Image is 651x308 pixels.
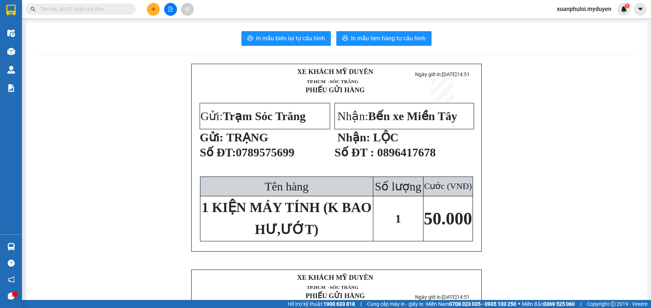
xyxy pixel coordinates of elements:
[334,146,374,159] strong: Số ĐT :
[30,7,36,12] span: search
[610,301,615,307] span: copyright
[580,300,581,308] span: |
[147,3,160,16] button: plus
[297,274,373,281] strong: XE KHÁCH MỸ DUYÊN
[377,146,436,159] span: 0896417678
[337,110,457,123] span: Nhận:
[543,301,575,307] strong: 0369 525 060
[621,6,627,12] img: icon-new-feature
[375,180,421,193] span: Số lượng
[40,5,127,13] input: Tìm tên, số ĐT hoặc mã đơn
[449,301,516,307] strong: 0708 023 035 - 0935 103 250
[265,180,308,193] span: Tên hàng
[8,260,15,267] span: question-circle
[626,3,628,8] span: 1
[200,110,306,123] span: Gửi:
[7,48,15,55] img: warehouse-icon
[368,110,457,123] span: Bến xe Miền Tây
[360,300,362,308] span: |
[202,200,372,237] span: 1 KIỆN MÁY TÍNH (K BAO HƯ,ƯỚT)
[200,131,223,144] strong: Gửi:
[637,6,644,12] span: caret-down
[323,301,355,307] strong: 1900 633 818
[367,300,424,308] span: Cung cấp máy in - giấy in:
[8,293,15,300] span: message
[457,71,470,77] span: 14:51
[424,209,472,228] span: 50.000
[288,300,355,308] span: Hỗ trợ kỹ thuật:
[226,131,268,144] span: TRẠNG
[410,71,475,77] p: Ngày giờ in:
[307,79,358,84] span: TP.HCM -SÓC TRĂNG
[307,285,358,290] span: TP.HCM -SÓC TRĂNG
[181,3,194,16] button: aim
[151,7,156,12] span: plus
[342,35,348,42] span: printer
[241,31,331,46] button: printerIn mẫu biên lai tự cấu hình
[551,4,617,14] span: xuanphuloi.myduyen
[6,5,16,16] img: logo-vxr
[395,212,401,225] span: 1
[442,294,470,300] span: [DATE]
[297,68,373,75] strong: XE KHÁCH MỸ DUYÊN
[164,3,177,16] button: file-add
[185,7,190,12] span: aim
[337,131,370,144] strong: Nhận:
[200,146,236,159] span: Số ĐT:
[8,276,15,283] span: notification
[247,35,253,42] span: printer
[236,146,295,159] span: 0789575699
[373,131,398,144] span: LỘC
[256,34,325,43] span: In mẫu biên lai tự cấu hình
[223,110,306,123] span: Trạm Sóc Trăng
[351,34,426,43] span: In mẫu tem hàng tự cấu hình
[457,294,470,300] span: 14:51
[7,29,15,37] img: warehouse-icon
[336,31,432,46] button: printerIn mẫu tem hàng tự cấu hình
[518,303,520,305] span: ⚪️
[7,243,15,251] img: warehouse-icon
[442,71,470,77] span: [DATE]
[7,84,15,92] img: solution-icon
[410,294,475,300] p: Ngày giờ in:
[634,3,647,16] button: caret-down
[424,181,472,191] span: Cước (VNĐ)
[306,86,365,94] strong: PHIẾU GỬI HÀNG
[522,300,575,308] span: Miền Bắc
[625,3,630,8] sup: 1
[168,7,173,12] span: file-add
[306,292,365,300] strong: PHIẾU GỬI HÀNG
[7,66,15,74] img: warehouse-icon
[426,300,516,308] span: Miền Nam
